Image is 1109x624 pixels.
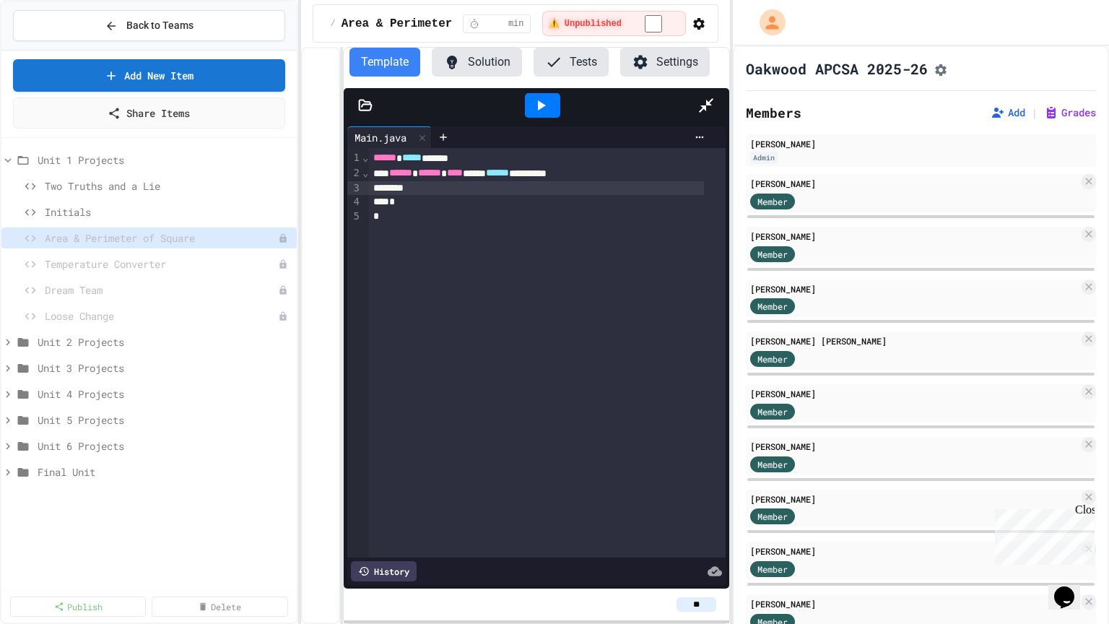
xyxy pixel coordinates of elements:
[1044,105,1096,120] button: Grades
[351,561,417,581] div: History
[347,126,432,148] div: Main.java
[750,545,1079,558] div: [PERSON_NAME]
[278,259,288,269] div: Unpublished
[757,300,788,313] span: Member
[38,334,291,350] span: Unit 2 Projects
[757,195,788,208] span: Member
[10,597,146,617] a: Publish
[152,597,287,617] a: Delete
[38,386,291,402] span: Unit 4 Projects
[750,152,778,164] div: Admin
[342,15,522,32] span: Area & Perimeter of Square
[989,503,1095,565] iframe: chat widget
[126,18,193,33] span: Back to Teams
[757,352,788,365] span: Member
[278,233,288,243] div: Unpublished
[746,58,928,79] h1: Oakwood APCSA 2025-26
[750,334,1079,347] div: [PERSON_NAME] [PERSON_NAME]
[278,311,288,321] div: Unpublished
[38,464,291,480] span: Final Unit
[1048,566,1095,610] iframe: chat widget
[750,137,1092,150] div: [PERSON_NAME]
[13,10,285,41] button: Back to Teams
[362,167,369,178] span: Fold line
[45,178,291,194] span: Two Truths and a Lie
[757,458,788,471] span: Member
[45,256,278,272] span: Temperature Converter
[750,597,1079,610] div: [PERSON_NAME]
[744,6,789,39] div: My Account
[347,151,362,166] div: 1
[38,152,291,168] span: Unit 1 Projects
[347,181,362,196] div: 3
[508,18,524,30] span: min
[757,563,788,576] span: Member
[38,412,291,428] span: Unit 5 Projects
[750,230,1079,243] div: [PERSON_NAME]
[620,48,710,77] button: Settings
[757,510,788,523] span: Member
[1031,104,1038,121] span: |
[45,308,278,324] span: Loose Change
[6,6,100,92] div: Chat with us now!Close
[991,105,1025,120] button: Add
[750,440,1079,453] div: [PERSON_NAME]
[746,103,801,123] h2: Members
[347,130,414,145] div: Main.java
[542,11,686,36] div: ⚠️ Students cannot see this content! Click the toggle to publish it and make it visible to your c...
[347,209,362,224] div: 5
[362,152,369,163] span: Fold line
[750,282,1079,295] div: [PERSON_NAME]
[347,166,362,181] div: 2
[548,18,622,30] span: ⚠️ Unpublished
[934,60,948,77] button: Assignment Settings
[331,18,336,30] span: /
[750,387,1079,400] div: [PERSON_NAME]
[627,15,679,32] input: publish toggle
[13,97,285,129] a: Share Items
[45,282,278,298] span: Dream Team
[38,360,291,376] span: Unit 3 Projects
[432,48,522,77] button: Solution
[757,405,788,418] span: Member
[534,48,609,77] button: Tests
[13,59,285,92] a: Add New Item
[347,195,362,209] div: 4
[750,493,1079,506] div: [PERSON_NAME]
[757,248,788,261] span: Member
[278,285,288,295] div: Unpublished
[750,177,1079,190] div: [PERSON_NAME]
[38,438,291,454] span: Unit 6 Projects
[45,204,291,220] span: Initials
[45,230,278,246] span: Area & Perimeter of Square
[349,48,420,77] button: Template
